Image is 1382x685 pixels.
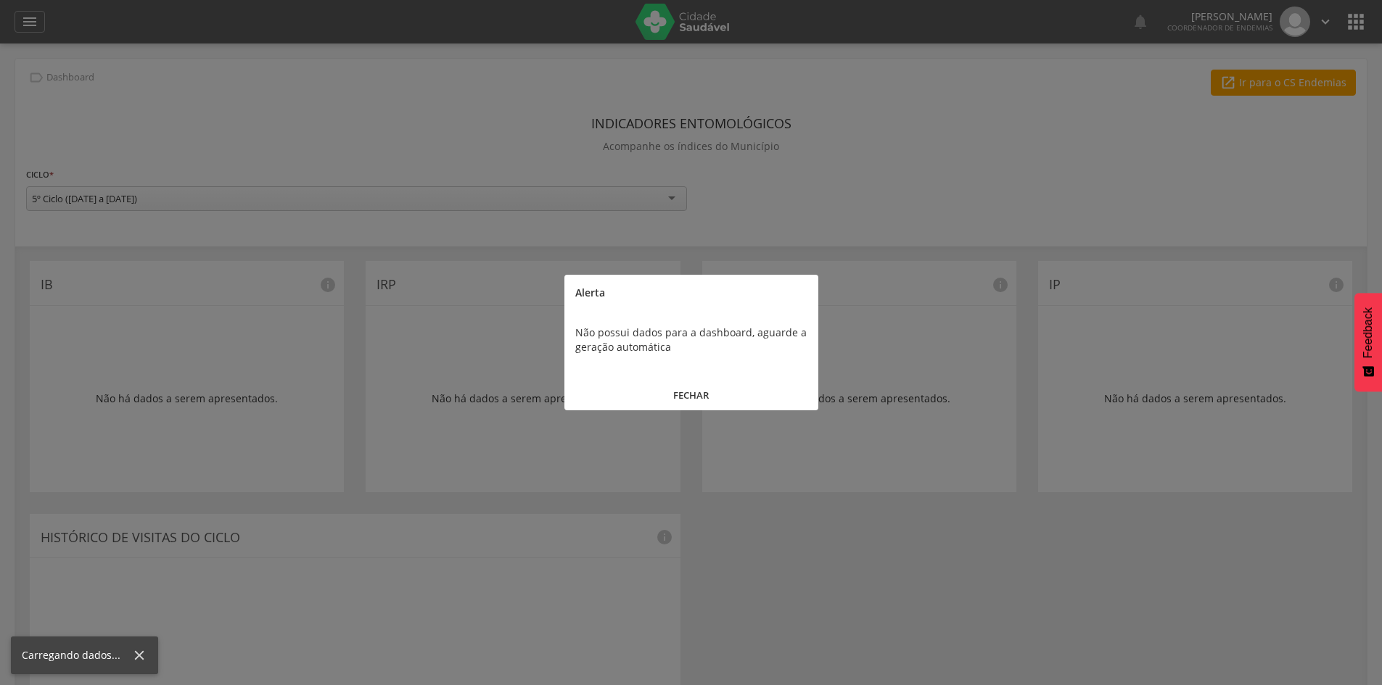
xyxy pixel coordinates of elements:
button: FECHAR [564,380,818,411]
span: Feedback [1362,307,1375,358]
div: Não possui dados para a dashboard, aguarde a geração automática [564,311,818,369]
button: Feedback - Mostrar pesquisa [1354,293,1382,391]
div: Alerta [564,275,818,311]
div: Carregando dados... [22,648,131,663]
